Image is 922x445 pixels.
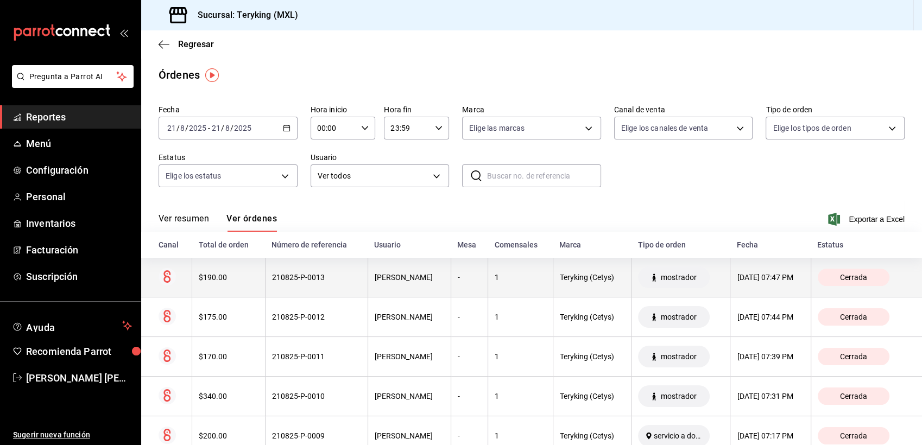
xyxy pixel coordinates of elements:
div: 1 [495,392,546,400]
span: mostrador [656,392,700,400]
span: Pregunta a Parrot AI [29,71,117,82]
span: [PERSON_NAME] [PERSON_NAME] [26,371,132,385]
div: 210825-P-0009 [272,431,361,440]
div: Teryking (Cetys) [560,313,625,321]
div: Teryking (Cetys) [560,273,625,282]
span: Sugerir nueva función [13,429,132,441]
div: [DATE] 07:39 PM [737,352,804,361]
button: Regresar [159,39,214,49]
span: Cerrada [836,313,872,321]
span: mostrador [656,313,700,321]
div: [DATE] 07:47 PM [737,273,804,282]
button: Exportar a Excel [830,213,905,226]
span: / [230,124,233,132]
div: $190.00 [199,273,258,282]
span: Cerrada [836,392,872,400]
span: mostrador [656,273,700,282]
div: - [458,313,481,321]
input: -- [225,124,230,132]
a: Pregunta a Parrot AI [8,79,134,90]
div: [PERSON_NAME] [375,352,444,361]
div: - [458,273,481,282]
span: Elige los estatus [166,170,221,181]
div: Marca [559,240,625,249]
label: Marca [462,106,601,113]
span: Menú [26,136,132,151]
div: Tipo de orden [638,240,724,249]
input: ---- [188,124,207,132]
span: Cerrada [836,352,872,361]
label: Canal de venta [614,106,753,113]
div: - [458,352,481,361]
div: Canal [159,240,186,249]
div: Comensales [495,240,546,249]
div: [PERSON_NAME] [375,273,444,282]
div: [PERSON_NAME] [375,392,444,400]
div: 210825-P-0011 [272,352,361,361]
span: Personal [26,189,132,204]
label: Fecha [159,106,298,113]
div: - [458,392,481,400]
span: Reportes [26,110,132,124]
div: $200.00 [199,431,258,440]
span: mostrador [656,352,700,361]
span: Inventarios [26,216,132,231]
span: Elige los canales de venta [621,123,708,133]
input: -- [180,124,185,132]
div: Teryking (Cetys) [560,431,625,440]
span: Ver todos [318,170,430,182]
label: Hora fin [384,106,449,113]
div: - [458,431,481,440]
div: [DATE] 07:44 PM [737,313,804,321]
div: Teryking (Cetys) [560,352,625,361]
div: $170.00 [199,352,258,361]
div: 1 [495,431,546,440]
div: [PERSON_NAME] [375,431,444,440]
label: Usuario [311,154,450,161]
span: Cerrada [836,273,872,282]
input: -- [211,124,221,132]
div: Órdenes [159,67,200,83]
span: Facturación [26,243,132,257]
span: - [208,124,210,132]
span: Ayuda [26,319,118,332]
div: [DATE] 07:17 PM [737,431,804,440]
div: 210825-P-0013 [272,273,361,282]
div: $175.00 [199,313,258,321]
input: Buscar no. de referencia [487,165,601,187]
span: / [176,124,180,132]
div: Teryking (Cetys) [560,392,625,400]
label: Tipo de orden [766,106,905,113]
button: open_drawer_menu [119,28,128,37]
div: Número de referencia [271,240,361,249]
span: Configuración [26,163,132,177]
button: Ver órdenes [226,213,277,232]
span: Suscripción [26,269,132,284]
input: ---- [233,124,252,132]
span: Elige las marcas [469,123,525,133]
span: / [221,124,224,132]
div: 210825-P-0012 [272,313,361,321]
div: Total de orden [199,240,258,249]
div: 210825-P-0010 [272,392,361,400]
img: Tooltip marker [205,68,219,82]
label: Hora inicio [311,106,376,113]
div: 1 [495,273,546,282]
div: navigation tabs [159,213,277,232]
div: 1 [495,313,546,321]
div: Estatus [817,240,905,249]
span: Elige los tipos de orden [773,123,851,133]
span: servicio a domicilio [649,431,706,440]
div: $340.00 [199,392,258,400]
div: Mesa [457,240,481,249]
button: Ver resumen [159,213,209,232]
span: / [185,124,188,132]
div: [DATE] 07:31 PM [737,392,804,400]
div: 1 [495,352,546,361]
div: [PERSON_NAME] [375,313,444,321]
span: Cerrada [836,431,872,440]
button: Pregunta a Parrot AI [12,65,134,88]
label: Estatus [159,154,298,161]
